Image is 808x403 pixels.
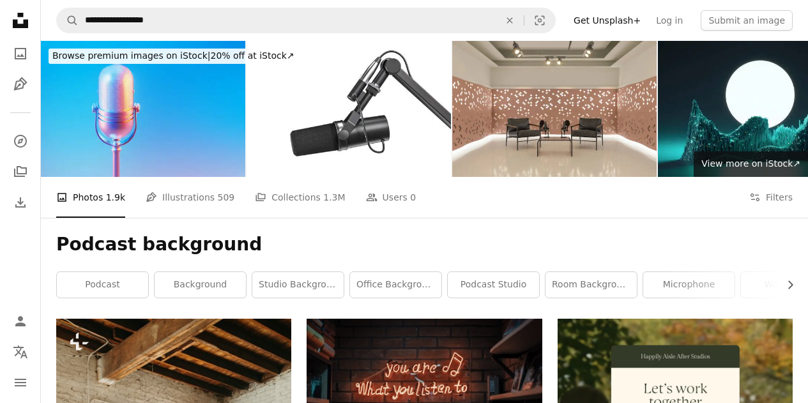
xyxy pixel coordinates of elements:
button: Language [8,339,33,365]
form: Find visuals sitewide [56,8,556,33]
a: View more on iStock↗ [694,151,808,177]
a: Browse premium images on iStock|20% off at iStock↗ [41,41,306,72]
a: Explore [8,128,33,154]
a: Photos [8,41,33,66]
a: microphone [643,272,735,298]
a: room background [545,272,637,298]
span: 20% off at iStock ↗ [52,50,294,61]
a: studio background [252,272,344,298]
button: Menu [8,370,33,395]
span: View more on iStock ↗ [701,158,800,169]
a: podcast [57,272,148,298]
a: lighted red text signage [307,392,542,403]
a: Collections 1.3M [255,177,345,218]
button: Clear [496,8,524,33]
button: Visual search [524,8,555,33]
span: 0 [410,190,416,204]
a: Log in / Sign up [8,308,33,334]
a: podcast studio [448,272,539,298]
img: Microphone Illuminated By Blue And Pink Lights On Blue And Pink Background [41,41,245,177]
button: Submit an image [701,10,793,31]
a: Get Unsplash+ [566,10,648,31]
a: Download History [8,190,33,215]
span: 1.3M [323,190,345,204]
img: Empty Recording Studio With Armchairs And Microphones [452,41,657,177]
a: Illustrations 509 [146,177,234,218]
a: background [155,272,246,298]
span: Browse premium images on iStock | [52,50,210,61]
button: scroll list to the right [779,272,793,298]
button: Filters [749,177,793,218]
a: Collections [8,159,33,185]
a: office background [350,272,441,298]
button: Search Unsplash [57,8,79,33]
a: Users 0 [366,177,416,218]
a: Illustrations [8,72,33,97]
img: Professional studio microphone on transparent background [247,41,451,177]
span: 509 [218,190,235,204]
h1: Podcast background [56,233,793,256]
a: Log in [648,10,690,31]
